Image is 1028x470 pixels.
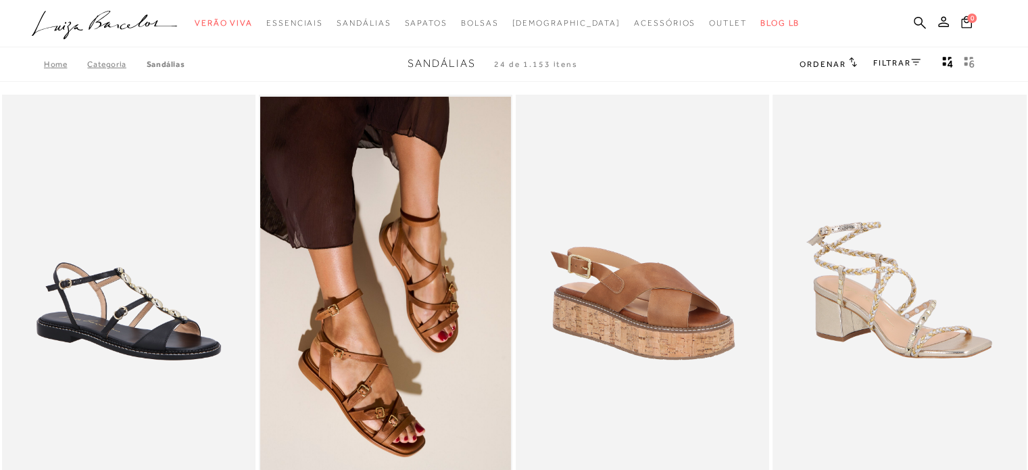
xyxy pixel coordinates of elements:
a: BLOG LB [760,11,800,36]
span: Acessórios [634,18,695,28]
a: Categoria [87,60,146,69]
span: Sandálias [337,18,391,28]
span: Ordenar [800,60,846,69]
a: categoryNavScreenReaderText [634,11,695,36]
a: categoryNavScreenReaderText [195,11,253,36]
span: Sapatos [404,18,447,28]
span: Bolsas [461,18,499,28]
button: gridText6Desc [960,55,979,73]
button: 0 [957,15,976,33]
a: Sandálias [147,60,185,69]
span: Essenciais [266,18,323,28]
span: Sandálias [408,57,476,70]
a: categoryNavScreenReaderText [461,11,499,36]
a: categoryNavScreenReaderText [337,11,391,36]
a: categoryNavScreenReaderText [709,11,747,36]
span: 24 de 1.153 itens [494,60,578,69]
a: categoryNavScreenReaderText [266,11,323,36]
span: Verão Viva [195,18,253,28]
button: Mostrar 4 produtos por linha [938,55,957,73]
a: noSubCategoriesText [512,11,620,36]
a: categoryNavScreenReaderText [404,11,447,36]
span: 0 [967,14,977,23]
a: Home [44,60,87,69]
span: Outlet [709,18,747,28]
span: [DEMOGRAPHIC_DATA] [512,18,620,28]
span: BLOG LB [760,18,800,28]
a: FILTRAR [873,58,921,68]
